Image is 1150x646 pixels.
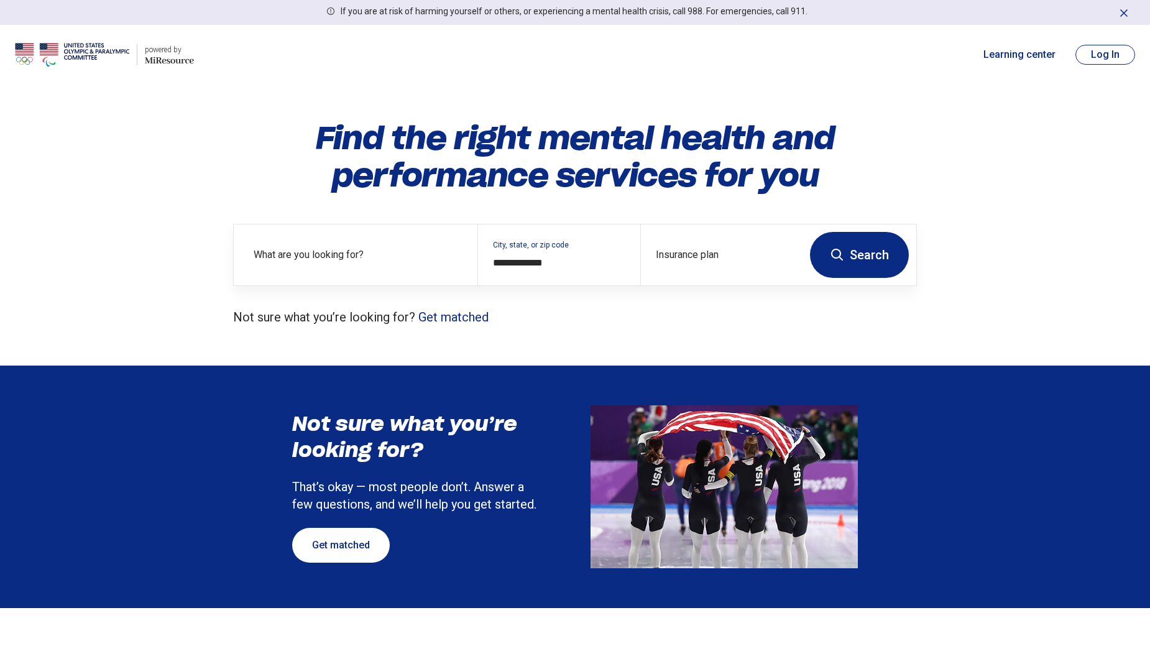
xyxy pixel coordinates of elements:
div: powered by [145,44,194,55]
a: Get matched [418,310,489,325]
a: Get matched [292,528,390,563]
p: Not sure what you’re looking for? [233,308,917,326]
h3: Not sure what you’re looking for? [292,411,541,463]
h1: Find the right mental health and performance services for you [233,119,917,194]
p: If you are at risk of harming yourself or others, or experiencing a mental health crisis, call 98... [341,5,807,18]
button: Dismiss [1118,5,1130,20]
img: USOPC [15,40,129,70]
p: That’s okay — most people don’t. Answer a few questions, and we’ll help you get started. [292,478,541,513]
button: Search [810,232,909,278]
a: Learning center [983,47,1056,62]
label: What are you looking for? [254,247,462,262]
button: Log In [1075,45,1135,65]
a: USOPCpowered by [15,40,194,70]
